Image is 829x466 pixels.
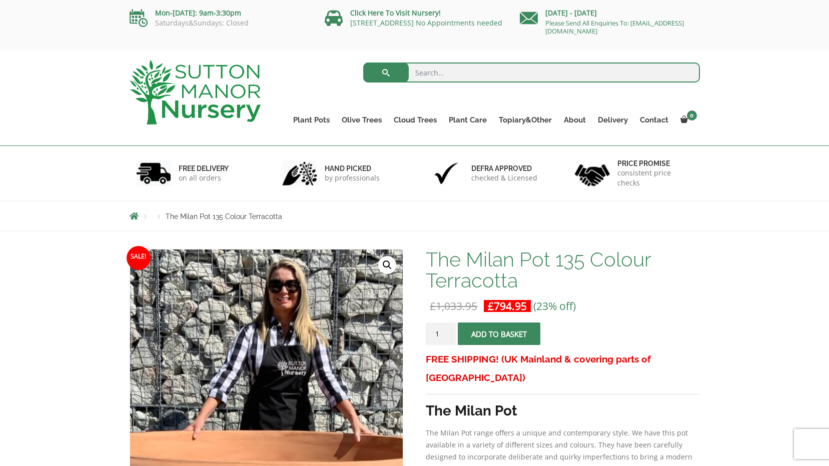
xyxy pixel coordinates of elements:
[388,113,443,127] a: Cloud Trees
[471,173,537,183] p: checked & Licensed
[545,18,684,35] a: Please Send All Enquiries To: [EMAIL_ADDRESS][DOMAIN_NAME]
[488,299,527,313] bdi: 794.95
[520,7,700,19] p: [DATE] - [DATE]
[325,173,380,183] p: by professionals
[634,113,674,127] a: Contact
[426,350,699,387] h3: FREE SHIPPING! (UK Mainland & covering parts of [GEOGRAPHIC_DATA])
[378,256,396,274] a: View full-screen image gallery
[130,212,700,220] nav: Breadcrumbs
[282,160,317,186] img: 2.jpg
[350,8,441,17] a: Click Here To Visit Nursery!
[127,246,151,270] span: Sale!
[350,18,502,27] a: [STREET_ADDRESS] No Appointments needed
[166,212,282,220] span: The Milan Pot 135 Colour Terracotta
[336,113,388,127] a: Olive Trees
[426,402,517,419] strong: The Milan Pot
[430,299,436,313] span: £
[493,113,558,127] a: Topiary&Other
[617,168,693,188] p: consistent price checks
[558,113,592,127] a: About
[136,160,171,186] img: 1.jpg
[426,249,699,291] h1: The Milan Pot 135 Colour Terracotta
[130,7,310,19] p: Mon-[DATE]: 9am-3:30pm
[179,173,229,183] p: on all orders
[287,113,336,127] a: Plant Pots
[471,164,537,173] h6: Defra approved
[179,164,229,173] h6: FREE DELIVERY
[426,322,456,345] input: Product quantity
[592,113,634,127] a: Delivery
[533,299,576,313] span: (23% off)
[488,299,494,313] span: £
[325,164,380,173] h6: hand picked
[363,62,700,82] input: Search...
[443,113,493,127] a: Plant Care
[617,159,693,168] h6: Price promise
[130,60,261,124] img: logo
[430,299,477,313] bdi: 1,033.95
[575,158,610,188] img: 4.jpg
[458,322,540,345] button: Add to basket
[687,110,697,120] span: 0
[130,19,310,27] p: Saturdays&Sundays: Closed
[429,160,464,186] img: 3.jpg
[674,113,700,127] a: 0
